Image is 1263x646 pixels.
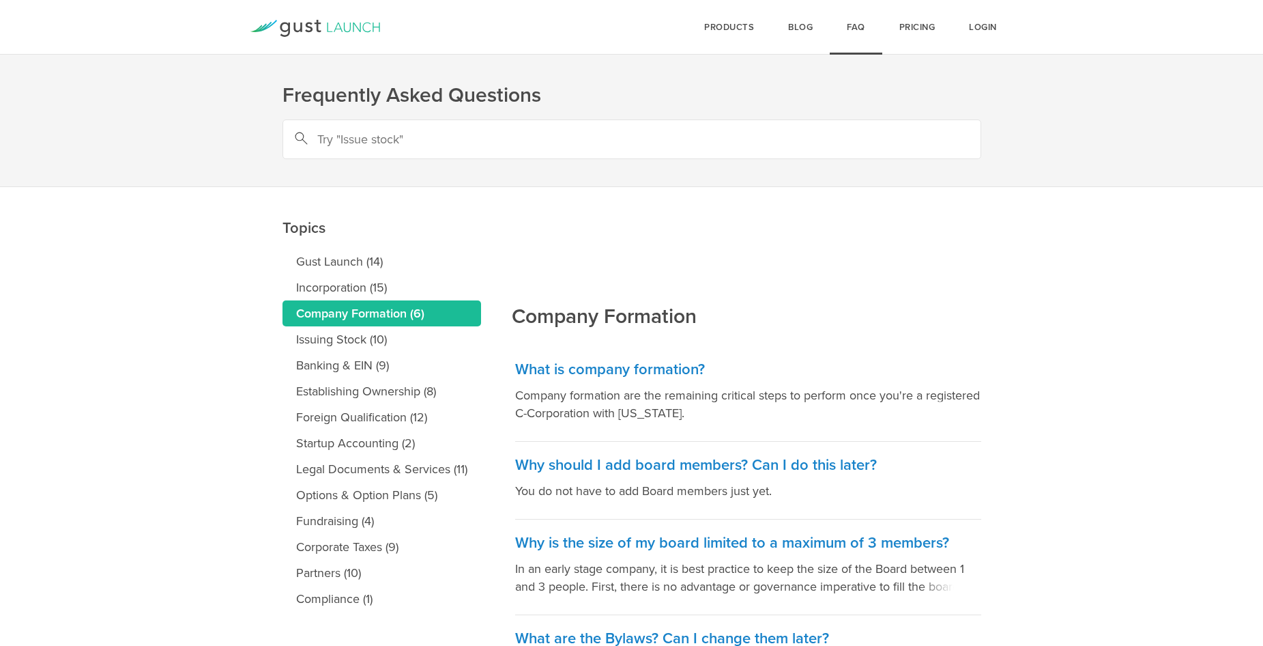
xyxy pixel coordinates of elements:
[515,360,981,380] h3: What is company formation?
[515,520,981,615] a: Why is the size of my board limited to a maximum of 3 members? In an early stage company, it is b...
[515,533,981,553] h3: Why is the size of my board limited to a maximum of 3 members?
[515,387,981,422] p: Company formation are the remaining critical steps to perform once you're a registered C-Corporat...
[282,120,981,159] input: Try "Issue stock"
[282,586,481,612] a: Compliance (1)
[282,404,481,430] a: Foreign Qualification (12)
[282,560,481,586] a: Partners (10)
[282,378,481,404] a: Establishing Ownership (8)
[282,456,481,482] a: Legal Documents & Services (11)
[282,249,481,275] a: Gust Launch (14)
[282,534,481,560] a: Corporate Taxes (9)
[282,430,481,456] a: Startup Accounting (2)
[282,82,981,109] h1: Frequently Asked Questions
[515,442,981,520] a: Why should I add board members? Can I do this later? You do not have to add Board members just yet.
[282,482,481,508] a: Options & Option Plans (5)
[515,560,981,595] p: In an early stage company, it is best practice to keep the size of the Board between 1 and 3 peop...
[512,211,697,331] h2: Company Formation
[282,352,481,378] a: Banking & EIN (9)
[282,508,481,534] a: Fundraising (4)
[282,326,481,352] a: Issuing Stock (10)
[282,122,481,242] h2: Topics
[282,300,481,326] a: Company Formation (6)
[515,346,981,442] a: What is company formation? Company formation are the remaining critical steps to perform once you...
[515,455,981,475] h3: Why should I add board members? Can I do this later?
[515,482,981,500] p: You do not have to add Board members just yet.
[282,275,481,300] a: Incorporation (15)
